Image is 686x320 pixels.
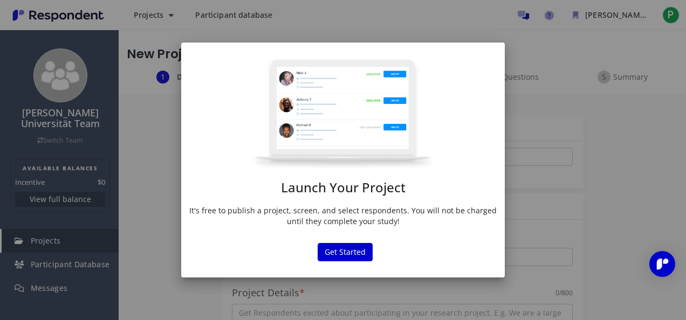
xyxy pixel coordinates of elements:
h1: Launch Your Project [189,180,497,194]
button: Get Started [318,243,373,261]
div: Open Intercom Messenger [649,251,675,277]
md-dialog: Launch Your ... [181,43,505,278]
img: project-modal.png [251,59,435,170]
p: It's free to publish a project, screen, and select respondents. You will not be charged until the... [189,205,497,227]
